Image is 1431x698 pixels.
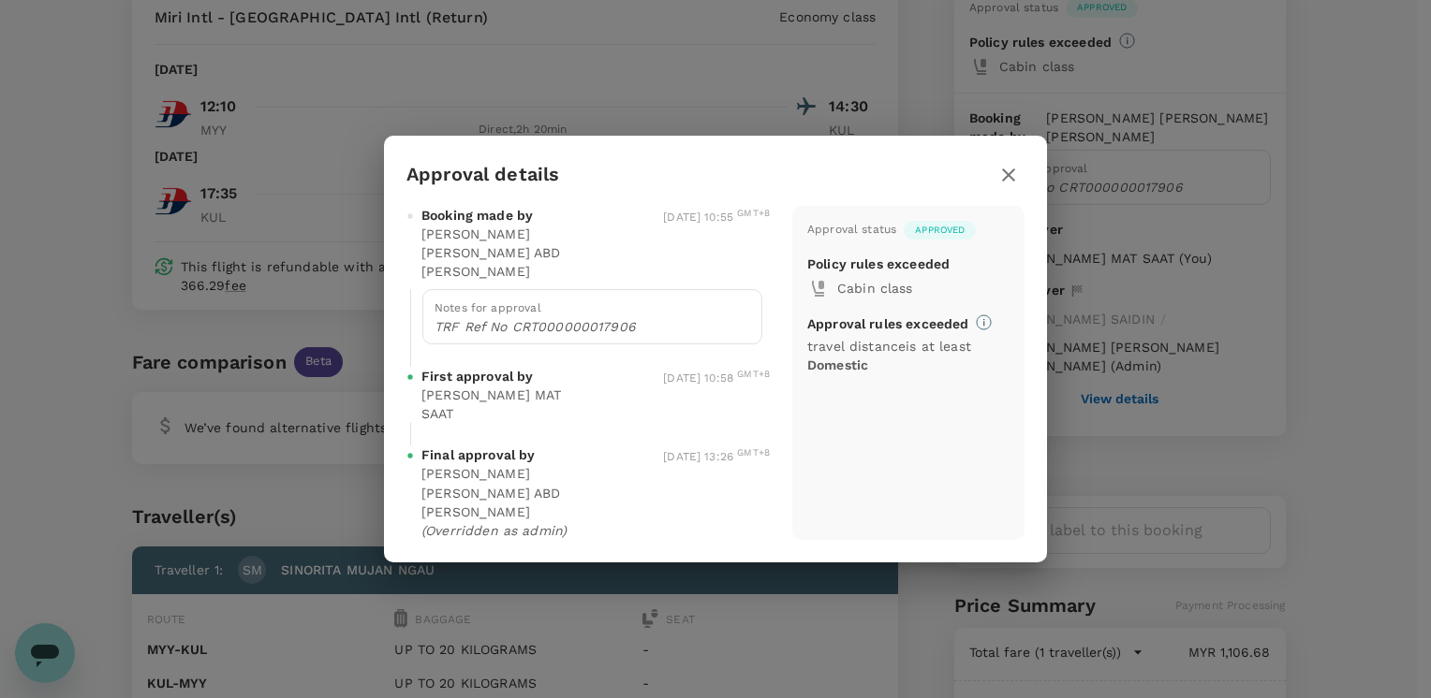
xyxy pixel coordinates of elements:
[663,450,770,463] span: [DATE] 13:26
[837,279,1010,298] p: Cabin class
[421,206,533,225] span: Booking made by
[421,521,567,540] p: ( Overridden as admin )
[904,224,976,237] span: Approved
[807,339,971,372] span: travel distance is at least
[421,445,536,464] span: Final approval by
[421,464,596,520] p: [PERSON_NAME] [PERSON_NAME] ABD [PERSON_NAME]
[807,314,968,333] p: Approval rules exceeded
[421,367,534,385] span: First approval by
[406,164,559,185] h3: Approval details
[737,447,770,458] sup: GMT+8
[421,385,596,423] p: [PERSON_NAME] MAT SAAT
[435,301,541,314] span: Notes for approval
[807,221,896,240] div: Approval status
[737,369,770,379] sup: GMT+8
[737,208,770,218] sup: GMT+8
[663,371,770,385] span: [DATE] 10:58
[663,211,770,224] span: [DATE] 10:55
[421,225,596,281] p: [PERSON_NAME] [PERSON_NAME] ABD [PERSON_NAME]
[435,317,750,336] p: TRF Ref No CRT000000017906
[807,254,950,273] p: Policy rules exceeded
[807,357,868,372] b: Domestic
